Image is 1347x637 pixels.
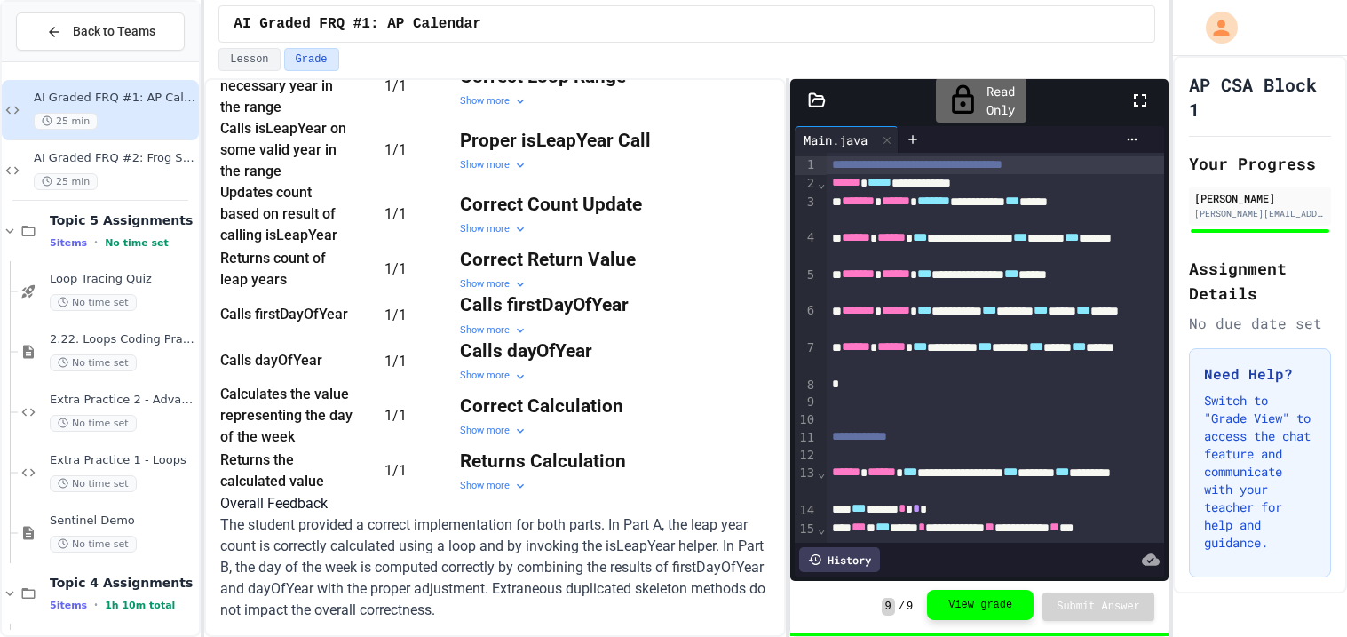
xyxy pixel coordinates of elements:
span: 25 min [34,113,98,130]
span: • [94,235,98,250]
h3: Need Help? [1204,363,1316,385]
div: 1 [795,156,817,175]
span: 1 [384,77,392,94]
div: Calls firstDayOfYear [220,304,353,325]
div: Updates count based on result of calling isLeapYear [220,182,353,246]
span: 9 [882,598,895,616]
div: 6 [795,302,817,339]
div: 5 [795,267,817,302]
span: AI Graded FRQ #1: AP Calendar [234,13,480,35]
button: Grade [284,48,339,71]
span: No time set [50,536,137,553]
strong: Correct Loop Range [460,66,626,87]
div: Calls isLeapYear on some valid year in the range [220,118,353,182]
div: My Account [1187,7,1242,48]
div: 11 [795,429,817,448]
span: 1 [384,352,392,369]
strong: Calls firstDayOfYear [460,294,629,315]
strong: Correct Count Update [460,194,642,215]
div: History [799,547,880,572]
div: Show more [460,479,717,494]
strong: Correct Return Value [460,249,636,270]
span: 1 [384,462,392,479]
strong: Correct Calculation [460,395,623,417]
span: / 1 [392,260,407,277]
div: Returns count of leap years [220,248,353,291]
div: 7 [795,339,817,377]
h2: Assignment Details [1189,256,1331,306]
div: [PERSON_NAME][EMAIL_ADDRESS][DOMAIN_NAME] [1194,207,1326,220]
span: No time set [50,294,137,311]
div: Show more [460,424,717,439]
div: [PERSON_NAME] [1194,190,1326,206]
span: / [899,600,905,614]
span: Fold line [817,466,826,480]
span: Extra Practice 1 - Loops [50,453,195,468]
span: 1 [384,141,392,158]
span: 9 [907,600,913,614]
span: Loop Tracing Quiz [50,272,195,287]
div: 2 [795,175,817,194]
span: Topic 5 Assignments [50,212,195,228]
div: Loops through each necessary year in the range [220,54,353,118]
span: / 1 [392,352,407,369]
div: Read Only [936,78,1026,123]
span: Topic 4 Assignments [50,575,195,591]
p: Switch to "Grade View" to access the chat feature and communicate with your teacher for help and ... [1204,392,1316,552]
span: / 1 [392,205,407,222]
div: 8 [795,377,817,394]
div: 14 [795,502,817,521]
div: Show more [460,222,717,237]
button: Submit Answer [1042,593,1154,621]
div: 9 [795,394,817,411]
button: Lesson [218,48,280,71]
span: Fold line [817,176,826,190]
span: Fold line [817,522,826,536]
span: / 1 [392,307,407,323]
span: No time set [50,354,137,371]
span: Back to Teams [73,22,155,41]
div: 12 [795,447,817,465]
span: 5 items [50,237,87,249]
div: Main.java [795,131,876,149]
div: Returns the calculated value [220,450,353,492]
span: Extra Practice 2 - Advanced Loops [50,393,195,408]
span: / 1 [392,141,407,158]
span: 5 items [50,600,87,611]
span: 1 [384,205,392,222]
span: / 1 [392,462,407,479]
span: Sentinel Demo [50,514,195,529]
div: Show more [460,369,717,384]
span: 1h 10m total [105,600,175,611]
span: AI Graded FRQ #2: Frog Simulation [34,151,195,166]
span: No time set [50,415,137,432]
div: No due date set [1189,313,1331,334]
strong: Proper isLeapYear Call [460,130,651,151]
span: AI Graded FRQ #1: AP Calendar [34,91,195,106]
span: Submit Answer [1057,600,1140,614]
div: 10 [795,411,817,429]
span: 2.22. Loops Coding Practice (2.7-2.12) [50,332,195,347]
div: 3 [795,194,817,229]
span: No time set [50,475,137,492]
h6: Overall Feedback [220,493,770,514]
button: Back to Teams [16,12,185,51]
strong: Returns Calculation [460,450,626,472]
div: Show more [460,158,717,173]
h2: Your Progress [1189,151,1331,176]
span: No time set [105,237,169,249]
span: 1 [384,307,392,323]
div: 4 [795,229,817,267]
span: 1 [384,407,392,424]
span: 25 min [34,173,98,190]
p: The student provided a correct implementation for both parts. In Part A, the leap year count is c... [220,514,770,621]
button: View grade [927,590,1034,620]
div: 15 [795,521,817,558]
div: Main.java [795,126,899,153]
div: Show more [460,94,717,109]
h1: AP CSA Block 1 [1189,72,1331,122]
div: Calculates the value representing the day of the week [220,384,353,448]
span: 1 [384,260,392,277]
div: 13 [795,465,817,502]
strong: Calls dayOfYear [460,340,592,362]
